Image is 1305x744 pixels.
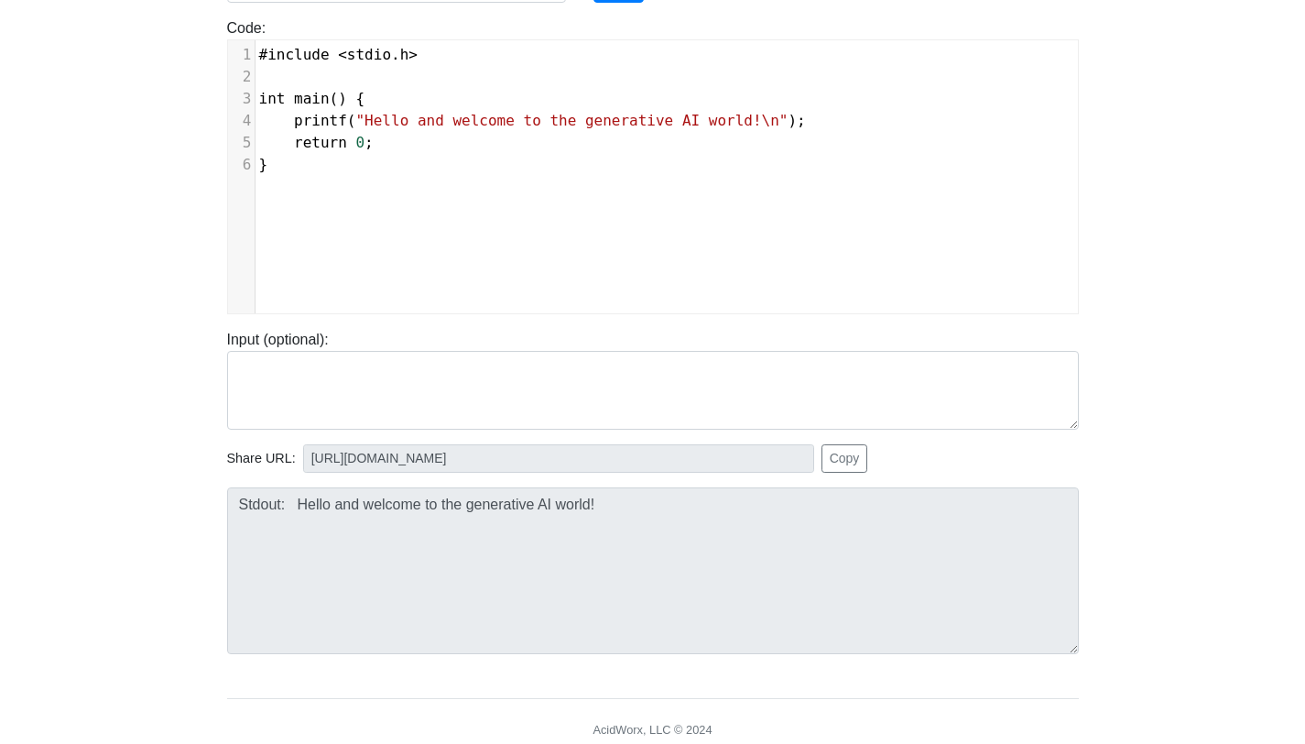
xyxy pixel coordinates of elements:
[228,110,255,132] div: 4
[259,156,268,173] span: }
[259,112,806,129] span: ( );
[213,329,1093,430] div: Input (optional):
[355,134,364,151] span: 0
[228,154,255,176] div: 6
[294,90,330,107] span: main
[227,449,296,469] span: Share URL:
[228,66,255,88] div: 2
[259,90,286,107] span: int
[259,90,365,107] span: () {
[408,46,418,63] span: >
[259,46,419,63] span: .
[400,46,409,63] span: h
[294,112,347,129] span: printf
[593,721,712,739] div: AcidWorx, LLC © 2024
[821,444,868,473] button: Copy
[294,134,347,151] span: return
[213,17,1093,314] div: Code:
[228,88,255,110] div: 3
[338,46,347,63] span: <
[303,444,814,473] input: No share available yet
[259,46,330,63] span: #include
[228,132,255,154] div: 5
[355,112,788,129] span: "Hello and welcome to the generative AI world!\n"
[259,134,374,151] span: ;
[228,44,255,66] div: 1
[347,46,391,63] span: stdio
